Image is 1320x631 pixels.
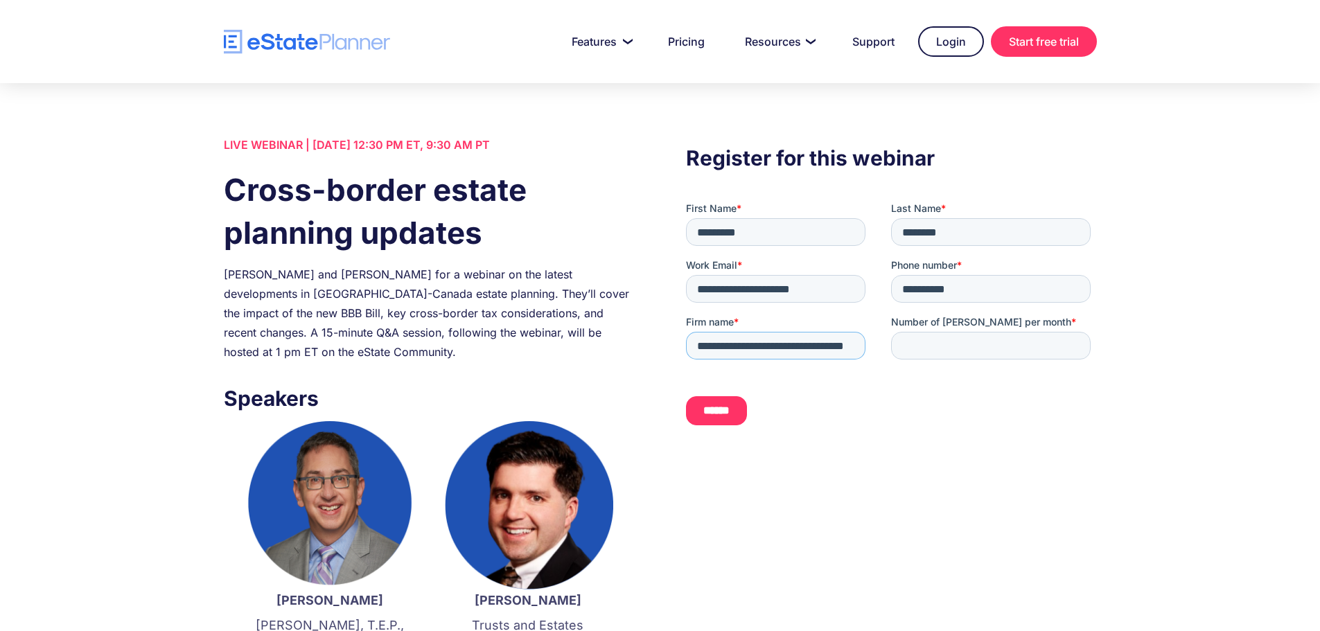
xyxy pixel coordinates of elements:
a: Pricing [651,28,721,55]
h3: Register for this webinar [686,142,1096,174]
strong: [PERSON_NAME] [276,593,383,607]
a: Features [555,28,644,55]
h1: Cross-border estate planning updates [224,168,634,254]
h3: Speakers [224,382,634,414]
a: Login [918,26,984,57]
a: Support [836,28,911,55]
a: Resources [728,28,829,55]
div: [PERSON_NAME] and [PERSON_NAME] for a webinar on the latest developments in [GEOGRAPHIC_DATA]-Can... [224,265,634,362]
strong: [PERSON_NAME] [475,593,581,607]
a: home [224,30,390,54]
div: LIVE WEBINAR | [DATE] 12:30 PM ET, 9:30 AM PT [224,135,634,154]
a: Start free trial [991,26,1097,57]
iframe: Form 0 [686,202,1096,437]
